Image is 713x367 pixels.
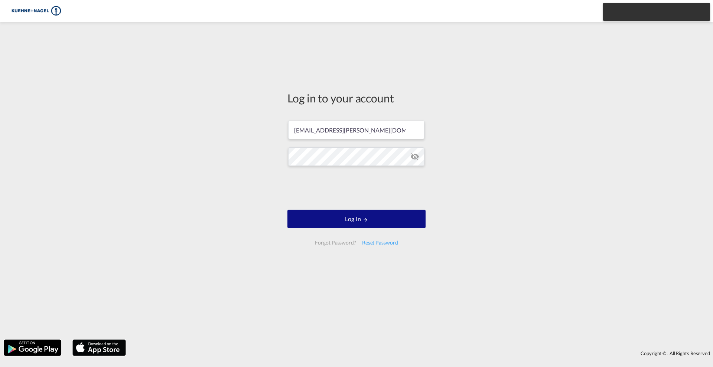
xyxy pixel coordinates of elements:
div: Log in to your account [287,90,426,106]
img: 36441310f41511efafde313da40ec4a4.png [11,3,61,20]
div: Reset Password [359,236,401,249]
md-icon: icon-eye-off [410,152,419,161]
button: LOGIN [287,210,426,228]
div: Copyright © . All Rights Reserved [130,347,713,360]
img: google.png [3,339,62,357]
div: Forgot Password? [312,236,359,249]
input: Enter email/phone number [288,121,424,139]
img: apple.png [72,339,127,357]
iframe: reCAPTCHA [300,173,413,202]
